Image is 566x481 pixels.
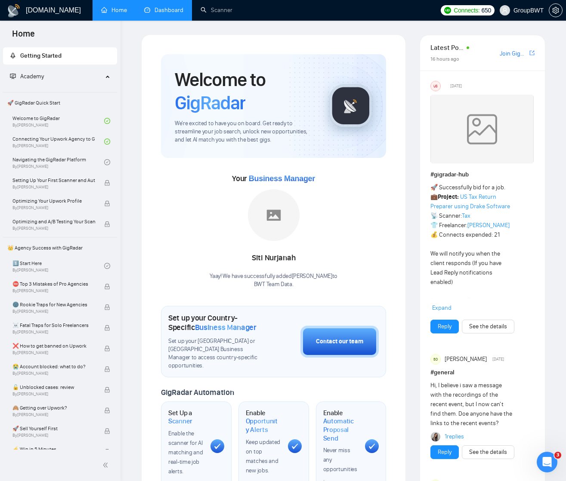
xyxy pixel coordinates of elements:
[467,222,510,229] a: [PERSON_NAME]
[12,205,95,210] span: By [PERSON_NAME]
[104,304,110,310] span: lock
[12,424,95,433] span: 🚀 Sell Yourself First
[246,438,280,474] span: Keep updated on top matches and new jobs.
[168,430,203,475] span: Enable the scanner for AI matching and real-time job alerts.
[101,6,127,14] a: homeHome
[246,417,281,434] span: Opportunity Alerts
[469,322,507,331] a: See the details
[500,49,528,59] a: Join GigRadar Slack Community
[430,381,513,428] div: Hi, I believe i saw a message with the recordings of the recent event, but I now can't find them....
[445,355,487,364] span: [PERSON_NAME]
[323,409,359,443] h1: Enable
[12,350,95,355] span: By [PERSON_NAME]
[469,447,507,457] a: See the details
[430,95,534,163] img: weqQh+iSagEgQAAAABJRU5ErkJggg==
[444,7,451,14] img: upwork-logo.png
[104,325,110,331] span: lock
[168,313,257,332] h1: Set up your Country-Specific
[10,73,16,79] span: fund-projection-screen
[431,432,440,441] img: Mariia Heshka
[430,56,459,62] span: 16 hours ago
[20,73,44,80] span: Academy
[104,139,110,145] span: check-circle
[168,417,192,425] span: Scanner
[10,73,44,80] span: Academy
[12,280,95,288] span: ⛔ Top 3 Mistakes of Pro Agencies
[12,197,95,205] span: Optimizing Your Upwork Profile
[445,432,464,441] a: 1replies
[432,304,452,311] span: Expand
[549,3,563,17] button: setting
[210,281,337,289] p: BWT Team Data .
[462,212,470,219] a: Tax
[12,433,95,438] span: By [PERSON_NAME]
[454,6,479,15] span: Connects:
[438,193,459,200] strong: Project:
[323,417,359,442] span: Automatic Proposal Send
[431,81,440,91] div: US
[175,91,245,114] span: GigRadar
[104,159,110,165] span: check-circle
[201,6,232,14] a: searchScanner
[300,326,379,358] button: Contact our team
[12,226,95,231] span: By [PERSON_NAME]
[104,200,110,207] span: lock
[104,366,110,372] span: lock
[492,355,504,363] span: [DATE]
[4,94,116,111] span: 🚀 GigRadar Quick Start
[12,445,95,453] span: ⚡ Win in 5 Minutes
[430,297,473,305] strong: Cover Letter 👇
[12,153,104,172] a: Navigating the GigRadar PlatformBy[PERSON_NAME]
[3,47,117,65] li: Getting Started
[246,409,281,434] h1: Enable
[5,28,42,46] span: Home
[554,452,561,459] span: 3
[482,6,491,15] span: 650
[12,288,95,293] span: By [PERSON_NAME]
[12,321,95,330] span: ☠️ Fatal Traps for Solo Freelancers
[12,132,104,151] a: Connecting Your Upwork Agency to GigRadarBy[PERSON_NAME]
[12,412,95,417] span: By [PERSON_NAME]
[104,449,110,455] span: lock
[430,445,459,459] button: Reply
[430,320,459,333] button: Reply
[7,4,21,18] img: logo
[438,322,452,331] a: Reply
[175,68,315,114] h1: Welcome to
[249,174,315,183] span: Business Manager
[161,388,234,397] span: GigRadar Automation
[329,84,372,127] img: gigradar-logo.png
[104,118,110,124] span: check-circle
[450,82,462,90] span: [DATE]
[168,337,257,370] span: Set up your [GEOGRAPHIC_DATA] or [GEOGRAPHIC_DATA] Business Manager to access country-specific op...
[549,7,563,14] a: setting
[210,251,337,265] div: Siti Nurjanah
[104,284,110,290] span: lock
[104,407,110,413] span: lock
[529,49,535,56] span: export
[104,387,110,393] span: lock
[430,368,535,377] h1: # general
[12,300,95,309] span: 🌚 Rookie Traps for New Agencies
[12,383,95,392] span: 🔓 Unblocked cases: review
[12,362,95,371] span: 😭 Account blocked: what to do?
[316,337,363,346] div: Contact our team
[104,428,110,434] span: lock
[12,309,95,314] span: By [PERSON_NAME]
[104,345,110,351] span: lock
[430,170,535,179] h1: # gigradar-hub
[232,174,315,183] span: Your
[248,189,300,241] img: placeholder.png
[430,193,510,210] a: US Tax Return Preparer using Drake Software
[12,111,104,130] a: Welcome to GigRadarBy[PERSON_NAME]
[12,404,95,412] span: 🙈 Getting over Upwork?
[104,221,110,227] span: lock
[102,461,111,469] span: double-left
[431,355,440,364] div: BD
[144,6,183,14] a: dashboardDashboard
[4,239,116,256] span: 👑 Agency Success with GigRadar
[462,320,514,333] button: See the details
[12,185,95,190] span: By [PERSON_NAME]
[438,447,452,457] a: Reply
